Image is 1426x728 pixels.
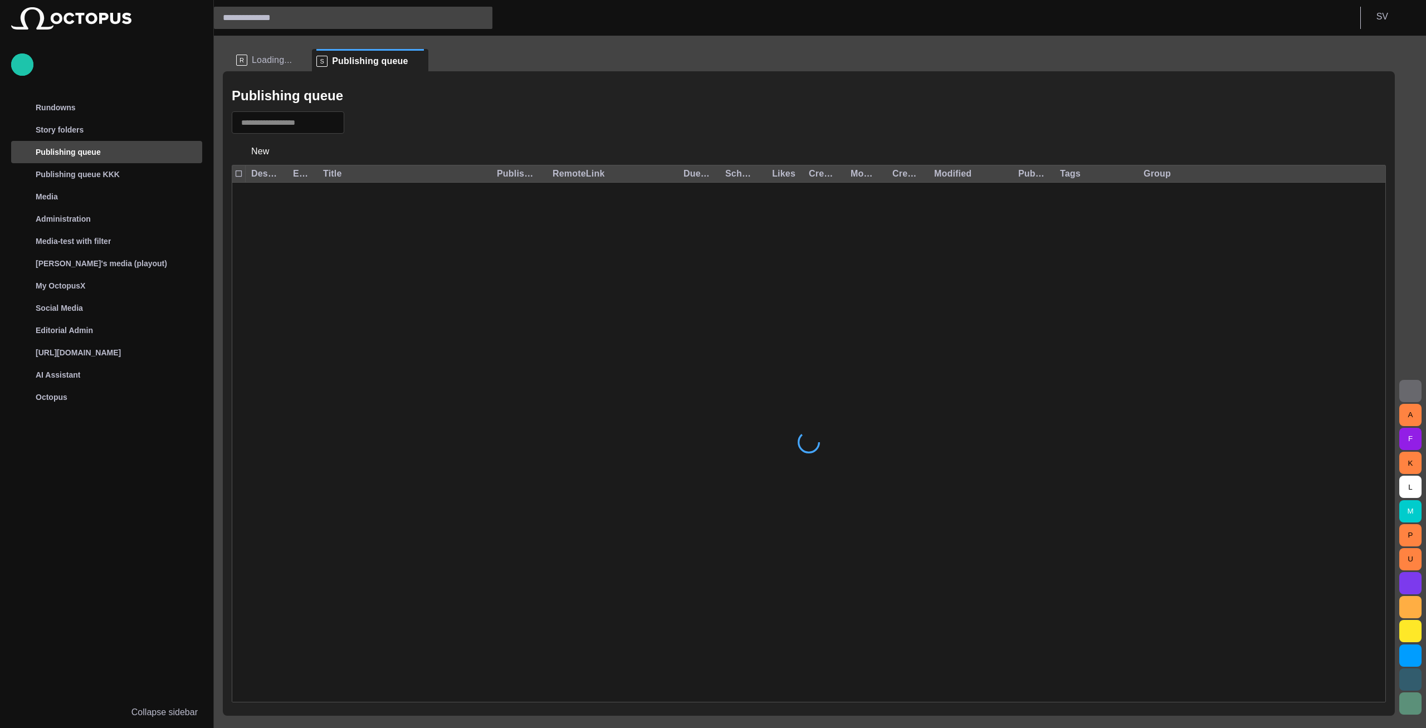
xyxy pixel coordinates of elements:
[36,369,80,380] p: AI Assistant
[1399,452,1422,474] button: K
[251,168,279,179] div: Destination
[934,168,971,179] div: Modified
[316,56,328,67] p: S
[11,185,202,208] div: Media
[553,168,605,179] div: RemoteLink
[1399,404,1422,426] button: A
[323,168,342,179] div: Title
[11,141,202,163] div: Publishing queue
[36,302,83,314] p: Social Media
[11,96,202,408] ul: main menu
[772,168,795,179] div: Likes
[36,146,101,158] p: Publishing queue
[11,364,202,386] div: AI Assistant
[332,56,408,67] span: Publishing queue
[232,141,289,162] button: New
[232,88,343,104] h2: Publishing queue
[1399,548,1422,570] button: U
[36,102,76,113] p: Rundowns
[497,168,538,179] div: Publishing status
[11,386,202,408] div: Octopus
[11,230,202,252] div: Media-test with filter
[36,236,111,247] p: Media-test with filter
[1018,168,1046,179] div: Published
[232,49,312,71] div: RLoading...
[11,701,202,724] button: Collapse sidebar
[252,55,292,66] span: Loading...
[1060,168,1081,179] div: Tags
[36,191,58,202] p: Media
[809,168,836,179] div: Created by
[11,7,131,30] img: Octopus News Room
[131,706,198,719] p: Collapse sidebar
[1399,476,1422,498] button: L
[683,168,711,179] div: Due date
[1399,428,1422,450] button: F
[36,169,120,180] p: Publishing queue KKK
[1368,7,1419,27] button: SV
[1376,10,1388,23] p: S V
[892,168,920,179] div: Created
[36,280,85,291] p: My OctopusX
[236,55,247,66] p: R
[36,124,84,135] p: Story folders
[1399,500,1422,522] button: M
[36,258,167,269] p: [PERSON_NAME]'s media (playout)
[36,392,67,403] p: Octopus
[1144,168,1171,179] div: Group
[851,168,878,179] div: Modified by
[1399,524,1422,546] button: P
[11,341,202,364] div: [URL][DOMAIN_NAME]
[312,49,428,71] div: SPublishing queue
[11,252,202,275] div: [PERSON_NAME]'s media (playout)
[36,325,93,336] p: Editorial Admin
[725,168,753,179] div: Scheduled
[36,213,91,224] p: Administration
[36,347,121,358] p: [URL][DOMAIN_NAME]
[293,168,309,179] div: Editorial status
